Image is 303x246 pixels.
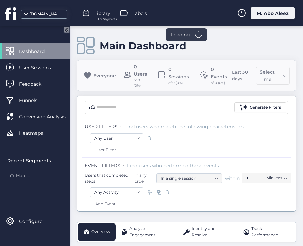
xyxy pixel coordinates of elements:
[19,97,47,104] span: Funnels
[124,124,244,130] span: Find users who match the following characteristics
[127,163,219,169] span: Find users who performed these events
[171,31,190,38] span: Loading
[120,122,122,129] span: .
[85,172,132,184] span: Users that completed steps
[133,172,154,184] span: in any order
[234,102,286,112] button: Generate Filters
[7,157,66,164] div: Recent Segments
[85,163,120,169] span: EVENT FILTERS
[19,80,51,88] span: Feedback
[132,10,147,17] span: Labels
[89,201,116,207] div: Add Event
[225,175,240,182] span: within
[100,40,186,52] div: Main Dashboard
[19,64,61,71] span: User Sessions
[123,161,124,168] span: .
[192,226,232,238] span: Identify and Resolve
[251,226,290,238] span: Track Performance
[85,124,118,130] span: USER FILTERS
[91,229,110,235] span: Overview
[29,11,63,17] div: [DOMAIN_NAME]
[16,173,30,179] span: More ...
[94,10,110,17] span: Library
[129,226,172,238] span: Analyze Engagement
[19,129,53,137] span: Heatmaps
[94,133,139,143] nz-select-item: Any User
[19,218,52,225] span: Configure
[250,104,281,111] div: Generate Filters
[98,17,117,21] span: For Segments
[94,187,139,197] nz-select-item: Any Activity
[251,7,295,19] div: M. Abo Aleez
[266,173,287,183] nz-select-item: Minutes
[19,113,76,120] span: Conversion Analysis
[89,147,116,153] div: User Filter
[161,173,218,183] nz-select-item: In a single session
[19,48,55,55] span: Dashboard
